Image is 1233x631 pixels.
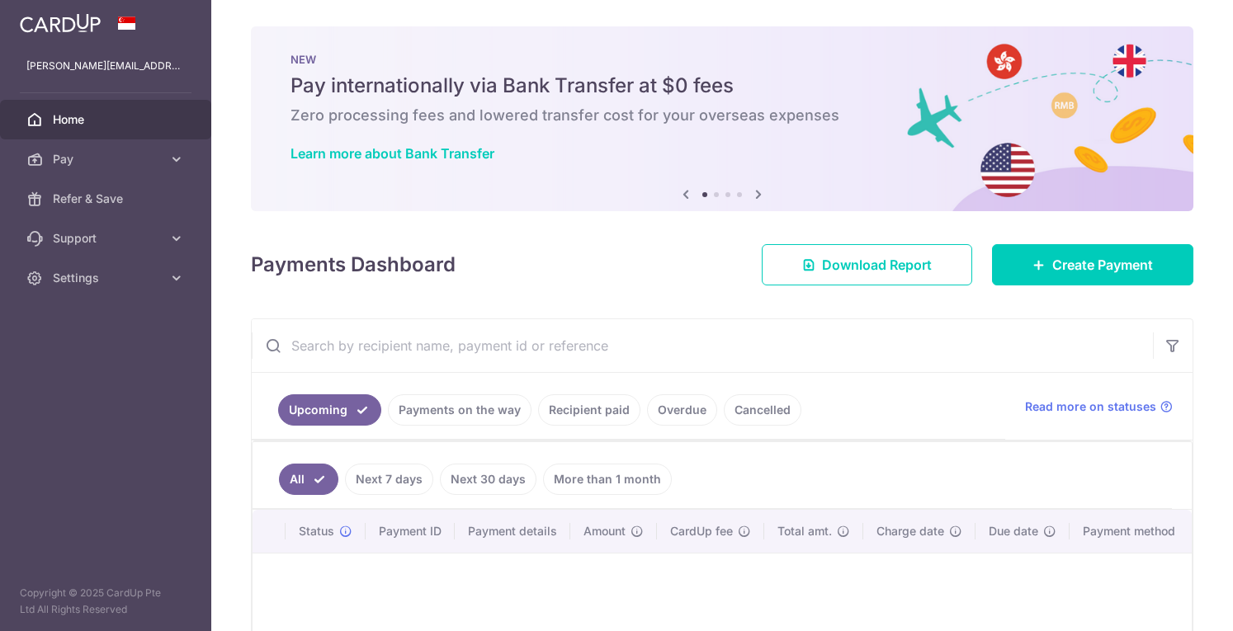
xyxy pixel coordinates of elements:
[291,53,1154,66] p: NEW
[388,394,531,426] a: Payments on the way
[762,244,972,285] a: Download Report
[538,394,640,426] a: Recipient paid
[1070,510,1195,553] th: Payment method
[291,73,1154,99] h5: Pay internationally via Bank Transfer at $0 fees
[992,244,1193,285] a: Create Payment
[278,394,381,426] a: Upcoming
[543,464,672,495] a: More than 1 month
[876,523,944,539] span: Charge date
[777,523,832,539] span: Total amt.
[53,111,162,128] span: Home
[299,523,334,539] span: Status
[251,250,456,280] h4: Payments Dashboard
[989,523,1038,539] span: Due date
[583,523,626,539] span: Amount
[1052,255,1153,275] span: Create Payment
[647,394,717,426] a: Overdue
[279,464,338,495] a: All
[53,230,162,247] span: Support
[455,510,570,553] th: Payment details
[53,151,162,167] span: Pay
[345,464,433,495] a: Next 7 days
[440,464,536,495] a: Next 30 days
[1025,398,1173,415] a: Read more on statuses
[291,106,1154,125] h6: Zero processing fees and lowered transfer cost for your overseas expenses
[252,319,1153,372] input: Search by recipient name, payment id or reference
[251,26,1193,211] img: Bank transfer banner
[724,394,801,426] a: Cancelled
[291,145,494,162] a: Learn more about Bank Transfer
[20,13,101,33] img: CardUp
[53,270,162,286] span: Settings
[670,523,733,539] span: CardUp fee
[26,58,185,74] p: [PERSON_NAME][EMAIL_ADDRESS][PERSON_NAME][DOMAIN_NAME]
[822,255,932,275] span: Download Report
[1025,398,1156,415] span: Read more on statuses
[366,510,455,553] th: Payment ID
[53,191,162,207] span: Refer & Save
